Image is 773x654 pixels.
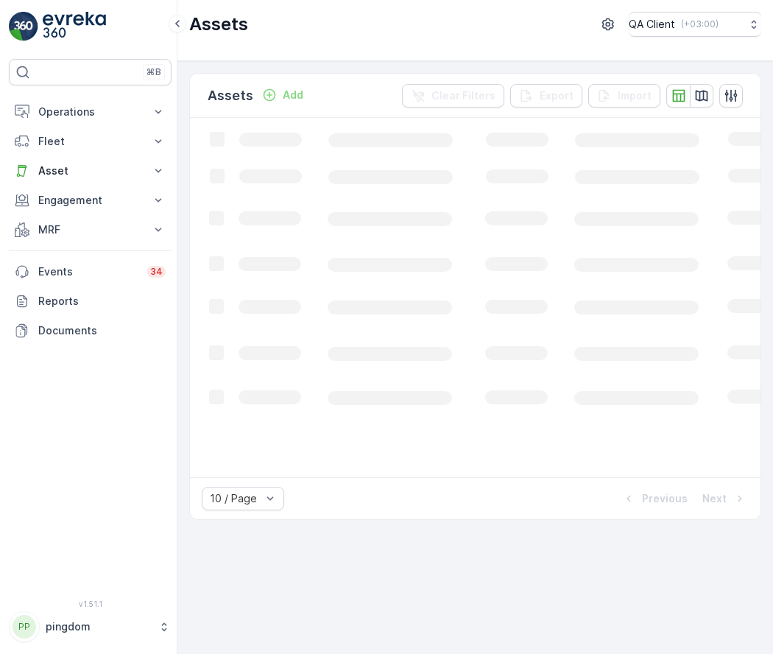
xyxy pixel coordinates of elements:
[9,599,172,608] span: v 1.51.1
[13,615,36,639] div: PP
[9,127,172,156] button: Fleet
[702,491,727,506] p: Next
[510,84,582,108] button: Export
[642,491,688,506] p: Previous
[629,17,675,32] p: QA Client
[43,12,106,41] img: logo_light-DOdMpM7g.png
[38,193,142,208] p: Engagement
[38,323,166,338] p: Documents
[431,88,495,103] p: Clear Filters
[9,286,172,316] a: Reports
[701,490,749,507] button: Next
[9,156,172,186] button: Asset
[208,85,253,106] p: Assets
[283,88,303,102] p: Add
[38,134,142,149] p: Fleet
[620,490,689,507] button: Previous
[38,105,142,119] p: Operations
[588,84,660,108] button: Import
[38,163,142,178] p: Asset
[147,66,161,78] p: ⌘B
[38,294,166,309] p: Reports
[9,97,172,127] button: Operations
[46,619,151,634] p: pingdom
[618,88,652,103] p: Import
[540,88,573,103] p: Export
[9,186,172,215] button: Engagement
[9,316,172,345] a: Documents
[402,84,504,108] button: Clear Filters
[38,264,138,279] p: Events
[150,266,163,278] p: 34
[9,257,172,286] a: Events34
[681,18,719,30] p: ( +03:00 )
[256,86,309,104] button: Add
[38,222,142,237] p: MRF
[189,13,248,36] p: Assets
[629,12,761,37] button: QA Client(+03:00)
[9,12,38,41] img: logo
[9,611,172,642] button: PPpingdom
[9,215,172,245] button: MRF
